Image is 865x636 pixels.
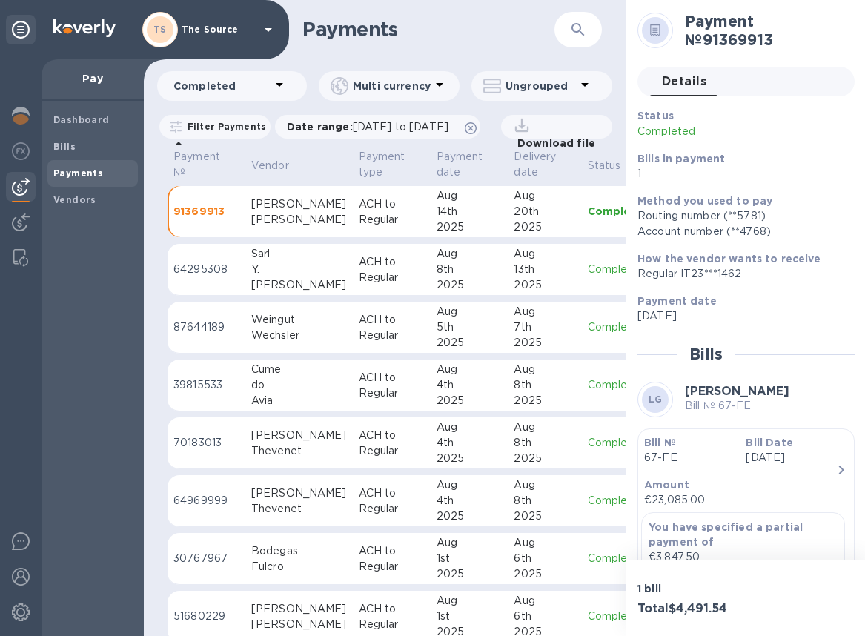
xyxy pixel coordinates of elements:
p: Payment date [437,149,483,180]
b: Dashboard [53,114,110,125]
div: 4th [437,435,503,451]
h3: Total $4,491.54 [637,602,740,616]
div: Date range:[DATE] to [DATE] [275,115,480,139]
div: 8th [514,377,575,393]
p: 39815533 [173,377,239,393]
p: Filter Payments [182,120,266,133]
div: 8th [437,262,503,277]
div: 2025 [437,451,503,466]
p: Bill № 67-FE [685,398,789,414]
img: Foreign exchange [12,142,30,160]
div: Thevenet [251,443,347,459]
b: Payments [53,168,103,179]
b: [PERSON_NAME] [685,384,789,398]
div: [PERSON_NAME] [251,196,347,212]
div: do [251,377,347,393]
b: Bills in payment [637,153,725,165]
div: [PERSON_NAME] [251,601,347,617]
b: Bill № [644,437,676,448]
p: Multi currency [353,79,431,93]
p: Completed [637,124,775,139]
div: Aug [514,420,575,435]
h2: Bills [689,345,723,363]
div: Avia [251,393,347,408]
b: Payment date [637,295,717,307]
p: 91369913 [173,204,239,219]
span: Details [662,71,706,92]
b: You have specified a partial payment of [649,521,803,548]
div: Aug [514,477,575,493]
div: Aug [437,593,503,609]
div: Aug [514,362,575,377]
p: Vendor [251,158,289,173]
b: LG [649,394,663,405]
p: 1 bill [637,581,740,596]
div: 2025 [437,335,503,351]
div: Wechsler [251,328,347,343]
p: Completed [588,204,650,219]
div: 5th [437,319,503,335]
p: Pay [53,71,132,86]
div: 2025 [514,277,575,293]
div: 2025 [514,393,575,408]
p: ACH to Regular [359,601,425,632]
img: Logo [53,19,116,37]
p: Completed [588,435,650,451]
b: Bills [53,141,76,152]
p: 1 [637,166,843,182]
div: 2025 [437,219,503,235]
div: Aug [437,304,503,319]
div: 20th [514,204,575,219]
div: Cume [251,362,347,377]
p: ACH to Regular [359,370,425,401]
div: 6th [514,609,575,624]
p: Completed [588,262,650,277]
div: 1st [437,551,503,566]
p: Payment type [359,149,405,180]
div: [PERSON_NAME] [251,277,347,293]
div: Routing number (**5781) [637,208,843,224]
div: Aug [437,535,503,551]
div: 7th [514,319,575,335]
p: Completed [173,79,271,93]
b: Status [637,110,674,122]
span: [DATE] to [DATE] [353,121,448,133]
p: 64969999 [173,493,239,509]
div: Aug [437,188,503,204]
div: 6th [514,551,575,566]
p: Status [588,158,621,173]
div: 2025 [437,566,503,582]
span: Delivery date [514,149,575,180]
p: ACH to Regular [359,543,425,574]
div: 4th [437,493,503,509]
p: 51680229 [173,609,239,624]
div: Aug [514,593,575,609]
div: Unpin categories [6,15,36,44]
div: Weingut [251,312,347,328]
p: [DATE] [746,450,835,466]
p: ACH to Regular [359,486,425,517]
b: Method you used to pay [637,195,772,207]
div: Aug [514,188,575,204]
p: Download file [511,136,595,150]
div: 14th [437,204,503,219]
h1: Payments [302,18,542,42]
p: Ungrouped [506,79,576,93]
div: 8th [514,493,575,509]
div: Aug [514,246,575,262]
span: Payment type [359,149,425,180]
b: TS [153,24,167,35]
p: Date range : [287,119,456,134]
div: 1st [437,609,503,624]
p: Completed [588,609,650,624]
p: Completed [588,377,650,393]
b: Amount [644,479,689,491]
p: 64295308 [173,262,239,277]
p: 87644189 [173,319,239,335]
div: Aug [437,246,503,262]
p: Completed [588,493,650,509]
div: 8th [514,435,575,451]
p: [DATE] [637,308,843,324]
span: Payment date [437,149,503,180]
p: ACH to Regular [359,254,425,285]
